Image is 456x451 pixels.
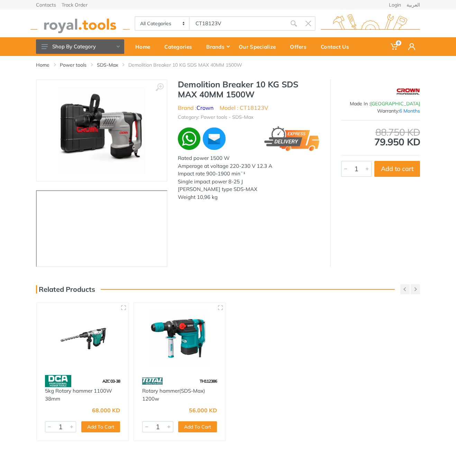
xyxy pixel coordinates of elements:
a: Login [389,2,401,7]
div: Brands [201,39,234,54]
nav: breadcrumb [36,61,420,68]
span: AZC 03-38 [102,378,120,384]
span: [GEOGRAPHIC_DATA] [370,100,420,107]
span: TH112386 [200,378,217,384]
img: Royal Tools - 5kg Rotary hammer 1100W 38mm [43,309,122,368]
div: Our Specialize [234,39,285,54]
a: Contact Us [316,37,358,56]
h1: Demolition Breaker 10 KG SDS MAX 40MM 1500W [178,79,320,99]
div: Offers [285,39,316,54]
a: Our Specialize [234,37,285,56]
img: Crown [396,83,420,100]
img: Royal Tools - Rotary hammer(SDS-Max) 1200w [140,309,219,368]
button: Add To Cart [81,421,120,432]
img: royal.tools Logo [30,14,130,33]
a: العربية [407,2,420,7]
div: Contact Us [316,39,358,54]
a: Track Order [62,2,88,7]
div: Rated power 1500 W Amperage at voltage 220-230 V 12.3 A Impact rate 900-1900 minˉ¹ Single impact ... [178,154,320,201]
img: express.png [264,126,320,151]
a: 5kg Rotary hammer 1100W 38mm [45,387,112,402]
img: Royal Tools - Demolition Breaker 10 KG SDS MAX 40MM 1500W [58,87,145,174]
span: 6 Months [399,108,420,114]
div: Warranty: [341,107,420,115]
div: 88.750 KD [341,127,420,137]
a: Crown [197,104,213,111]
a: 0 [386,37,403,56]
div: 79.950 KD [341,127,420,147]
img: 58.webp [45,375,71,387]
li: Category: Power tools - SDS-Max [178,114,253,121]
a: Home [130,37,159,56]
li: Demolition Breaker 10 KG SDS MAX 40MM 1500W [128,61,253,68]
img: wa.webp [178,127,200,150]
div: Made In : [341,100,420,107]
a: SDS-Max [97,61,118,68]
input: Site search [190,16,286,31]
a: Rotary hammer(SDS-Max) 1200w [142,387,205,402]
button: Add to cart [374,161,420,177]
div: 56.000 KD [189,407,217,413]
button: Add To Cart [178,421,217,432]
img: ma.webp [202,126,227,151]
select: Category [135,17,190,30]
li: Model : CT18123V [220,104,268,112]
h3: Related Products [36,285,95,294]
span: 0 [396,40,401,46]
a: Home [36,61,49,68]
div: Categories [159,39,201,54]
div: Home [130,39,159,54]
a: Power tools [60,61,86,68]
a: Offers [285,37,316,56]
a: Contacts [36,2,56,7]
img: royal.tools Logo [321,14,420,33]
img: 86.webp [142,375,163,387]
li: Brand : [178,104,213,112]
div: 68.000 KD [92,407,120,413]
button: Shop By Category [36,39,124,54]
a: Categories [159,37,201,56]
